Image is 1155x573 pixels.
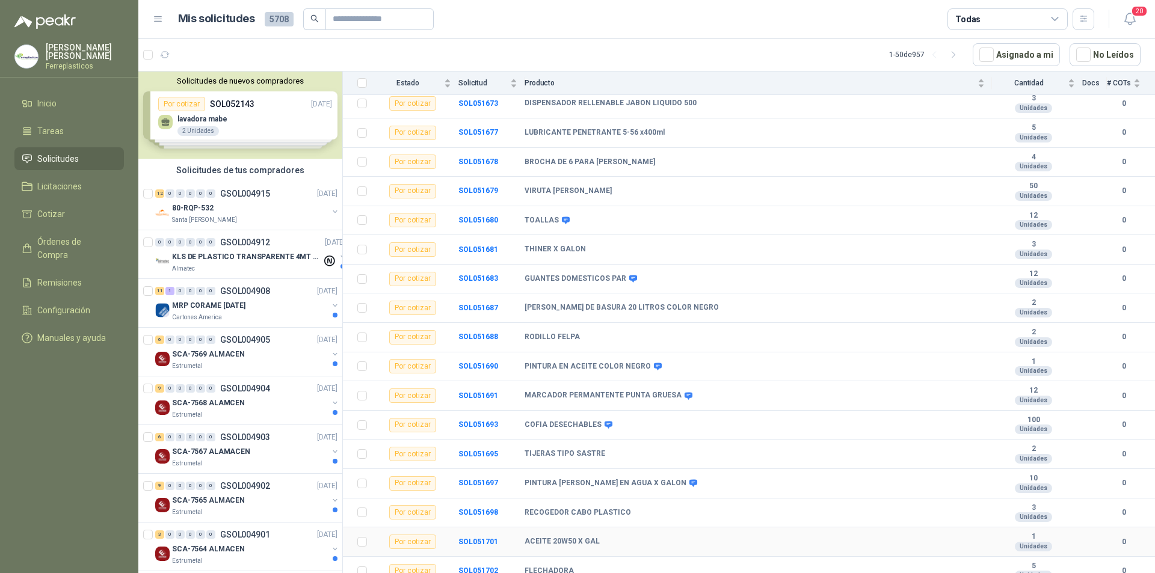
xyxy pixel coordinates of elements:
img: Company Logo [155,547,170,561]
img: Logo peakr [14,14,76,29]
p: SCA-7567 ALAMACEN [172,446,250,458]
p: [DATE] [317,529,337,541]
p: [DATE] [317,286,337,297]
div: 9 [155,384,164,393]
b: SOL051683 [458,274,498,283]
a: SOL051687 [458,304,498,312]
a: Órdenes de Compra [14,230,124,266]
div: 0 [186,189,195,198]
b: 0 [1107,361,1141,372]
a: 11 1 0 0 0 0 GSOL004908[DATE] Company LogoMRP CORAME [DATE]Cartones America [155,284,340,322]
p: [DATE] [317,188,337,200]
p: [DATE] [325,237,345,248]
span: Estado [374,79,442,87]
div: Unidades [1015,454,1052,464]
div: 0 [155,238,164,247]
b: RECOGEDOR CABO PLASTICO [525,508,631,518]
div: 0 [176,433,185,441]
a: Manuales y ayuda [14,326,124,349]
span: Solicitudes [37,152,79,165]
a: SOL051688 [458,332,498,341]
img: Company Logo [15,45,38,68]
b: 12 [992,386,1075,396]
a: 6 0 0 0 0 0 GSOL004905[DATE] Company LogoSCA-7569 ALMACENEstrumetal [155,332,340,371]
b: 10 [992,474,1075,483]
b: 0 [1107,156,1141,168]
a: 12 0 0 0 0 0 GSOL004915[DATE] Company Logo80-RQP-532Santa [PERSON_NAME] [155,186,340,225]
a: Tareas [14,120,124,142]
p: Estrumetal [172,507,203,517]
b: 4 [992,153,1075,162]
img: Company Logo [155,352,170,366]
div: Por cotizar [389,388,436,403]
div: 1 - 50 de 957 [889,45,963,64]
th: Cantidad [992,72,1082,95]
a: 6 0 0 0 0 0 GSOL004903[DATE] Company LogoSCA-7567 ALAMACENEstrumetal [155,430,340,468]
div: 0 [176,384,185,393]
b: SOL051678 [458,158,498,166]
div: 0 [165,384,174,393]
b: SOL051691 [458,391,498,400]
span: Manuales y ayuda [37,331,106,345]
span: Tareas [37,124,64,138]
b: 3 [992,503,1075,513]
div: Por cotizar [389,447,436,461]
div: 0 [176,287,185,295]
p: Almatec [172,264,195,274]
p: GSOL004915 [220,189,270,198]
b: COFIA DESECHABLES [525,420,602,430]
span: Producto [525,79,975,87]
b: 0 [1107,273,1141,284]
span: Órdenes de Compra [37,235,112,262]
div: Unidades [1015,133,1052,142]
div: 0 [176,238,185,247]
div: Unidades [1015,512,1052,522]
span: Remisiones [37,276,82,289]
div: Solicitudes de tus compradores [138,159,342,182]
p: KLS DE PLASTICO TRANSPARENTE 4MT CAL 4 Y CINTA TRA [172,251,322,263]
div: 0 [206,482,215,490]
div: 0 [165,238,174,247]
div: Por cotizar [389,418,436,432]
div: 0 [186,530,195,539]
p: [PERSON_NAME] [PERSON_NAME] [46,43,124,60]
div: Por cotizar [389,330,436,345]
a: SOL051681 [458,245,498,254]
b: SOL051673 [458,99,498,108]
span: Configuración [37,304,90,317]
a: Licitaciones [14,175,124,198]
b: PINTURA [PERSON_NAME] EN AGUA X GALON [525,479,686,488]
div: 0 [206,287,215,295]
img: Company Logo [155,449,170,464]
p: Cartones America [172,313,222,322]
b: MARCADOR PERMANTENTE PUNTA GRUESA [525,391,682,400]
b: 0 [1107,477,1141,489]
b: DISPENSADOR RELLENABLE JABON LIQUIDO 500 [525,99,697,108]
div: Por cotizar [389,242,436,257]
h1: Mis solicitudes [178,10,255,28]
div: 0 [206,336,215,344]
div: 11 [155,287,164,295]
div: 0 [186,384,195,393]
span: Inicio [37,97,57,110]
b: 5 [992,123,1075,133]
p: Estrumetal [172,410,203,420]
div: 1 [165,287,174,295]
div: 0 [176,530,185,539]
div: Por cotizar [389,301,436,315]
b: 50 [992,182,1075,191]
div: 0 [206,530,215,539]
th: Docs [1082,72,1107,95]
div: Por cotizar [389,505,436,519]
div: Unidades [1015,396,1052,405]
p: GSOL004901 [220,530,270,539]
th: Producto [525,72,992,95]
button: Solicitudes de nuevos compradores [143,76,337,85]
div: 9 [155,482,164,490]
div: 0 [165,189,174,198]
div: Por cotizar [389,155,436,169]
th: # COTs [1107,72,1155,95]
p: Estrumetal [172,556,203,566]
div: 0 [196,336,205,344]
p: GSOL004903 [220,433,270,441]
